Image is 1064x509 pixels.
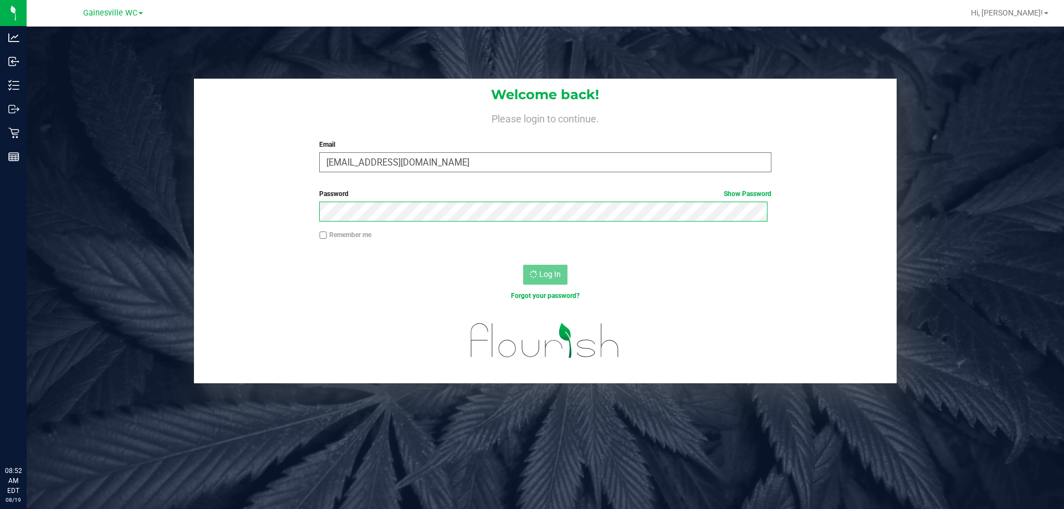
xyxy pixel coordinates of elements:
[511,292,580,300] a: Forgot your password?
[5,466,22,496] p: 08:52 AM EDT
[8,80,19,91] inline-svg: Inventory
[8,56,19,67] inline-svg: Inbound
[971,8,1043,17] span: Hi, [PERSON_NAME]!
[8,151,19,162] inline-svg: Reports
[319,190,349,198] span: Password
[8,32,19,43] inline-svg: Analytics
[8,127,19,138] inline-svg: Retail
[8,104,19,115] inline-svg: Outbound
[523,265,567,285] button: Log In
[724,190,771,198] a: Show Password
[319,232,327,239] input: Remember me
[539,270,561,279] span: Log In
[319,230,371,240] label: Remember me
[194,111,897,124] h4: Please login to continue.
[83,8,137,18] span: Gainesville WC
[194,88,897,102] h1: Welcome back!
[5,496,22,504] p: 08/19
[319,140,771,150] label: Email
[457,312,633,369] img: flourish_logo.svg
